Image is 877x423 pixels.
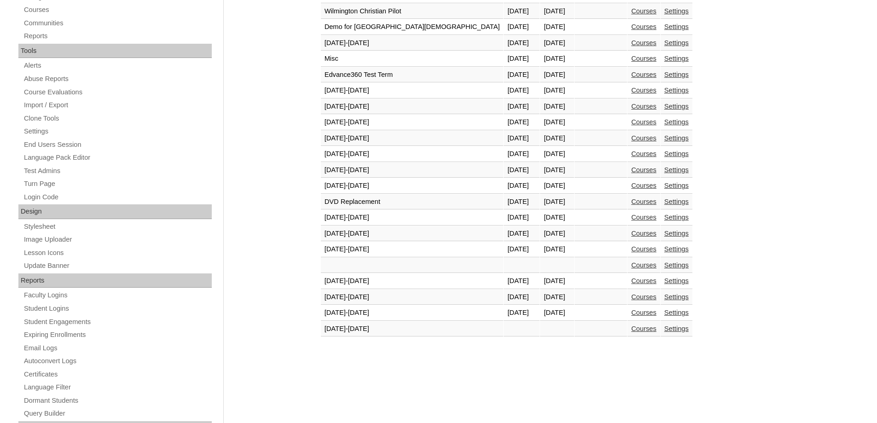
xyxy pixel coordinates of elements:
td: [DATE] [540,115,574,130]
td: [DATE]-[DATE] [321,131,504,146]
td: Edvance360 Test Term [321,67,504,83]
td: [DATE] [504,194,540,210]
a: Login Code [23,191,212,203]
a: Expiring Enrollments [23,329,212,341]
a: Turn Page [23,178,212,190]
td: [DATE]-[DATE] [321,99,504,115]
a: Query Builder [23,408,212,419]
a: Settings [664,166,689,174]
a: Course Evaluations [23,87,212,98]
a: Settings [664,134,689,142]
td: [DATE]-[DATE] [321,210,504,226]
td: [DATE] [504,242,540,257]
a: Student Logins [23,303,212,314]
a: Courses [631,182,656,189]
td: [DATE] [540,99,574,115]
td: [DATE] [504,210,540,226]
a: Courses [631,23,656,30]
a: Test Admins [23,165,212,177]
a: Alerts [23,60,212,71]
a: Settings [664,7,689,15]
a: Import / Export [23,99,212,111]
td: [DATE] [540,146,574,162]
td: [DATE] [540,83,574,99]
a: Stylesheet [23,221,212,232]
td: [DATE] [540,162,574,178]
td: [DATE]-[DATE] [321,178,504,194]
a: Settings [664,182,689,189]
a: Certificates [23,369,212,380]
td: [DATE] [540,242,574,257]
a: Courses [631,166,656,174]
a: Settings [664,103,689,110]
a: Language Pack Editor [23,152,212,163]
td: [DATE] [540,290,574,305]
a: Courses [631,230,656,237]
a: Settings [664,118,689,126]
a: Settings [664,71,689,78]
div: Design [18,204,212,219]
a: Language Filter [23,382,212,393]
a: Settings [664,55,689,62]
td: [DATE] [540,4,574,19]
td: [DATE] [504,146,540,162]
a: Settings [664,293,689,301]
td: [DATE] [504,290,540,305]
td: [DATE]-[DATE] [321,83,504,99]
a: Settings [664,245,689,253]
a: End Users Session [23,139,212,151]
a: Image Uploader [23,234,212,245]
td: [DATE] [504,273,540,289]
td: [DATE] [504,35,540,51]
td: [DATE]-[DATE] [321,115,504,130]
a: Abuse Reports [23,73,212,85]
td: DVD Replacement [321,194,504,210]
a: Clone Tools [23,113,212,124]
a: Update Banner [23,260,212,272]
div: Tools [18,44,212,58]
td: [DATE] [504,178,540,194]
a: Faculty Logins [23,290,212,301]
a: Courses [631,150,656,157]
a: Courses [631,103,656,110]
td: [DATE] [540,19,574,35]
a: Settings [664,150,689,157]
a: Courses [631,214,656,221]
a: Dormant Students [23,395,212,406]
a: Courses [631,277,656,284]
a: Courses [631,87,656,94]
td: [DATE]-[DATE] [321,290,504,305]
a: Settings [23,126,212,137]
a: Lesson Icons [23,247,212,259]
a: Courses [631,71,656,78]
td: [DATE] [540,226,574,242]
td: [DATE] [504,162,540,178]
td: [DATE] [540,51,574,67]
td: [DATE]-[DATE] [321,273,504,289]
a: Autoconvert Logs [23,355,212,367]
a: Courses [631,198,656,205]
td: [DATE]-[DATE] [321,321,504,337]
a: Settings [664,198,689,205]
div: Reports [18,273,212,288]
td: Wilmington Christian Pilot [321,4,504,19]
a: Student Engagements [23,316,212,328]
td: [DATE] [504,67,540,83]
a: Settings [664,261,689,269]
td: [DATE] [540,35,574,51]
a: Courses [631,309,656,316]
a: Courses [631,7,656,15]
td: [DATE]-[DATE] [321,35,504,51]
a: Settings [664,39,689,46]
a: Courses [631,134,656,142]
td: [DATE] [504,51,540,67]
td: Demo for [GEOGRAPHIC_DATA][DEMOGRAPHIC_DATA] [321,19,504,35]
td: [DATE] [504,99,540,115]
a: Courses [631,261,656,269]
a: Courses [631,325,656,332]
td: [DATE]-[DATE] [321,226,504,242]
td: [DATE]-[DATE] [321,242,504,257]
a: Settings [664,87,689,94]
td: [DATE]-[DATE] [321,162,504,178]
td: [DATE] [540,178,574,194]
